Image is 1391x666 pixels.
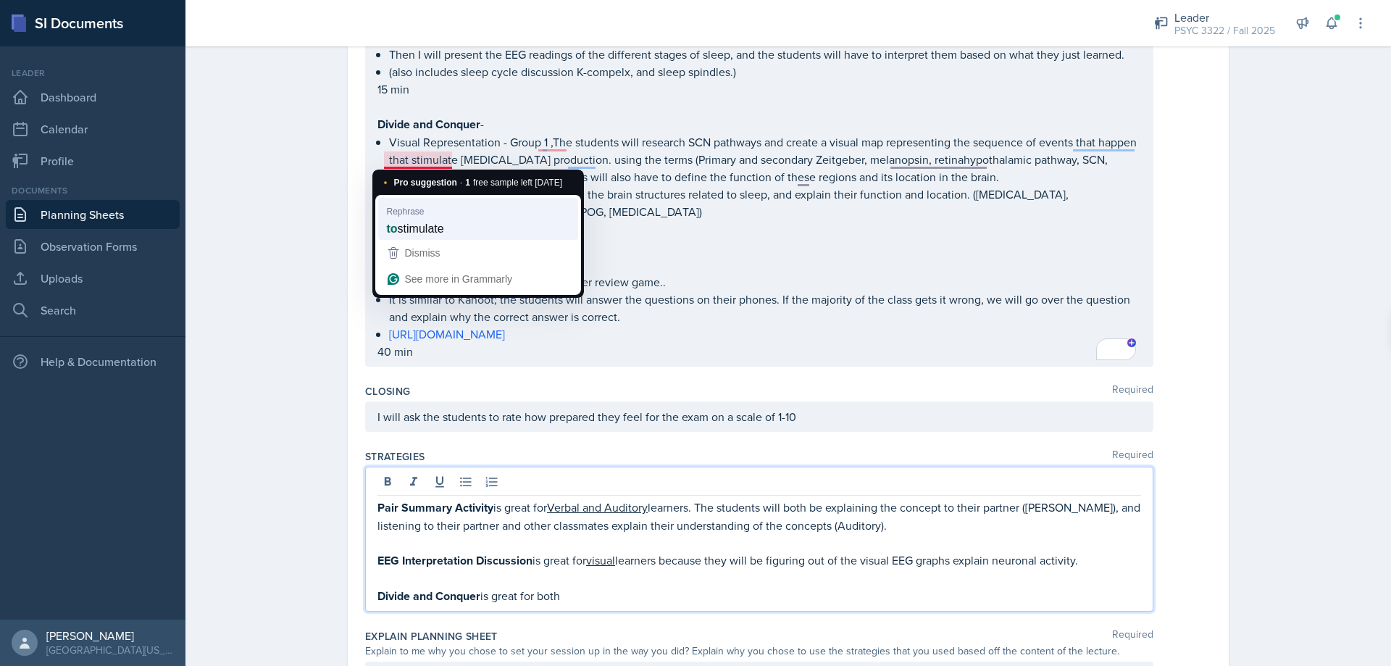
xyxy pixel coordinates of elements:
[389,63,1141,80] p: (also includes sleep cycle discussion K-compelx, and sleep spindles.)
[6,115,180,143] a: Calendar
[389,220,1141,238] p: 20 min
[6,296,180,325] a: Search
[365,449,425,464] label: Strategies
[377,552,532,569] strong: EEG Interpretation Discussion
[6,67,180,80] div: Leader
[46,643,174,657] div: [GEOGRAPHIC_DATA][US_STATE]
[1112,629,1153,644] span: Required
[389,326,505,342] a: [URL][DOMAIN_NAME]
[377,499,493,516] strong: Pair Summary Activity
[389,186,1141,220] p: Group 2 will have to find and define all the brain structures related to sleep, and explain their...
[6,83,180,112] a: Dashboard
[6,232,180,261] a: Observation Forms
[377,587,1141,605] p: is great for both
[1112,384,1153,399] span: Required
[6,264,180,293] a: Uploads
[377,551,1141,570] p: is great for learners because they will be figuring out of the visual EEG graphs explain neuronal...
[365,644,1153,659] div: Explain to me why you chose to set your session up in the way you did? Explain why you chose to u...
[6,347,180,376] div: Help & Documentation
[377,343,1141,360] p: 40 min
[389,273,1141,291] p: I have created a 61-question Mentimeter review game..
[46,628,174,643] div: [PERSON_NAME]
[389,46,1141,63] p: Then I will present the EEG readings of the different stages of sleep, and the students will have...
[6,200,180,229] a: Planning Sheets
[6,184,180,197] div: Documents
[377,499,1141,534] p: is great for learners. The students will both be explaining the concept to their partner ([PERSON...
[365,629,498,644] label: Explain Planning Sheet
[365,384,410,399] label: Closing
[377,80,1141,98] p: 15 min
[377,588,480,604] strong: Divide and Conquer
[1112,449,1153,464] span: Required
[547,499,648,515] u: Verbal and Auditory
[377,115,1141,133] p: -
[389,291,1141,325] p: It is similar to Kahoot; the students will answer the questions on their phones. If the majority ...
[1174,23,1275,38] div: PSYC 3322 / Fall 2025
[377,116,480,133] strong: Divide and Conquer
[1174,9,1275,26] div: Leader
[6,146,180,175] a: Profile
[389,133,1141,186] p: Visual Representation - Group 1 ,The students will research SCN pathways and create a visual map ...
[377,408,1141,425] p: I will ask the students to rate how prepared they feel for the exam on a scale of 1-10
[586,552,615,568] u: visual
